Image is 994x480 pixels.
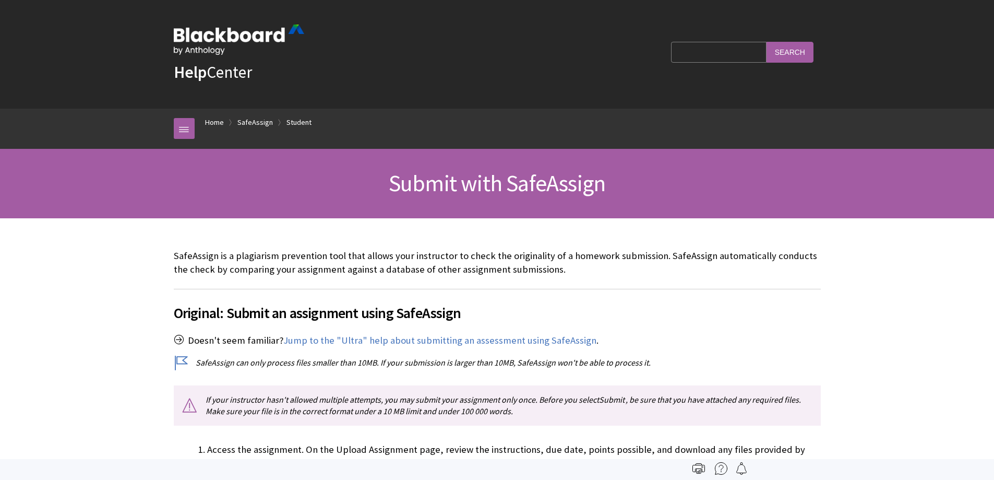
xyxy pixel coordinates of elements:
input: Search [767,42,813,62]
img: More help [715,462,727,475]
p: If your instructor hasn't allowed multiple attempts, you may submit your assignment only once. Be... [174,385,821,426]
img: Print [692,462,705,475]
p: SafeAssign can only process files smaller than 10MB. If your submission is larger than 10MB, Safe... [174,357,821,368]
p: SafeAssign is a plagiarism prevention tool that allows your instructor to check the originality o... [174,249,821,276]
p: Doesn't seem familiar? . [174,334,821,347]
strong: Help [174,62,207,83]
a: Student [286,116,312,129]
span: Submit with SafeAssign [389,169,605,197]
img: Follow this page [735,462,748,475]
span: Submit [599,394,625,405]
a: Home [205,116,224,129]
img: Blackboard by Anthology [174,25,304,55]
a: SafeAssign [237,116,273,129]
h2: Original: Submit an assignment using SafeAssign [174,289,821,324]
li: Access the assignment. On the Upload Assignment page, review the instructions, due date, points p... [207,442,821,472]
a: Jump to the "Ultra" help about submitting an assessment using SafeAssign [283,334,596,347]
a: HelpCenter [174,62,252,83]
